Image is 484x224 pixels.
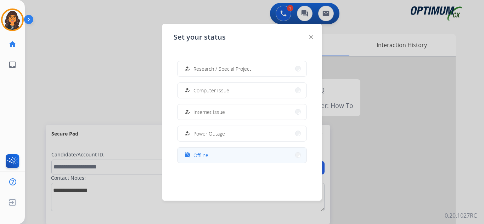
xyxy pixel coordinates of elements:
[178,126,306,141] button: Power Outage
[178,83,306,98] button: Computer Issue
[178,61,306,76] button: Research / Special Project
[309,35,313,39] img: close-button
[185,66,191,72] mat-icon: how_to_reg
[193,87,229,94] span: Computer Issue
[174,32,226,42] span: Set your status
[193,130,225,137] span: Power Outage
[178,104,306,120] button: Internet Issue
[193,108,225,116] span: Internet Issue
[178,148,306,163] button: Offline
[445,211,477,220] p: 0.20.1027RC
[8,61,17,69] mat-icon: inbox
[8,40,17,48] mat-icon: home
[193,151,208,159] span: Offline
[2,10,22,30] img: avatar
[185,152,191,158] mat-icon: work_off
[185,131,191,137] mat-icon: how_to_reg
[193,65,251,73] span: Research / Special Project
[185,109,191,115] mat-icon: how_to_reg
[185,87,191,93] mat-icon: how_to_reg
